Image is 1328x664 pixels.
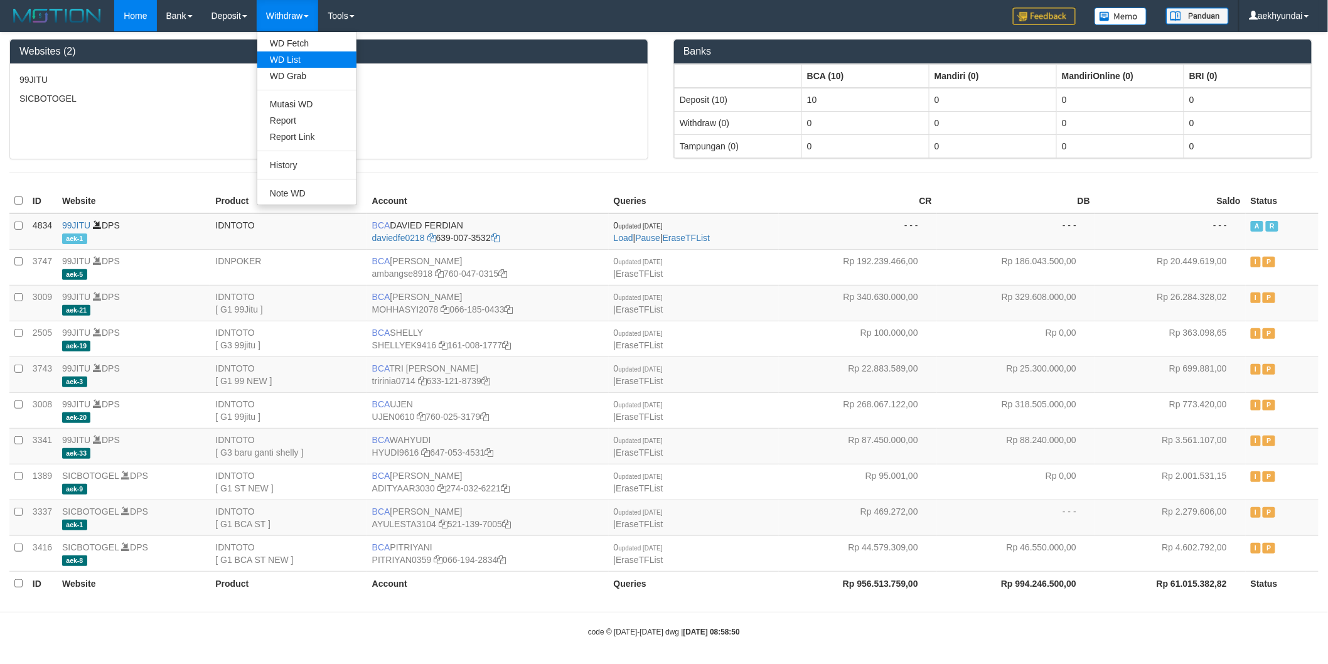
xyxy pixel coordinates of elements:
[421,447,430,458] a: Copy HYUDI9616 to clipboard
[372,471,390,481] span: BCA
[62,363,90,373] a: 99JITU
[1057,64,1184,88] th: Group: activate to sort column ascending
[1263,400,1275,410] span: Paused
[19,92,638,105] p: SICBOTOGEL
[614,471,663,493] span: |
[937,321,1095,356] td: Rp 0,00
[372,292,390,302] span: BCA
[929,88,1057,112] td: 0
[937,535,1095,571] td: Rp 46.550.000,00
[779,392,937,428] td: Rp 268.067.122,00
[614,399,663,409] span: 0
[498,555,506,565] a: Copy 0661942834 to clipboard
[367,464,609,500] td: [PERSON_NAME] 274-032-6221
[372,220,390,230] span: BCA
[28,571,57,595] th: ID
[1095,249,1246,285] td: Rp 20.449.619,00
[1246,571,1319,595] th: Status
[683,628,740,636] strong: [DATE] 08:58:50
[609,189,779,213] th: Queries
[62,256,90,266] a: 99JITU
[57,356,210,392] td: DPS
[210,392,367,428] td: IDNTOTO [ G1 99jitu ]
[675,134,802,158] td: Tampungan (0)
[372,269,433,279] a: ambangse8918
[372,435,390,445] span: BCA
[779,285,937,321] td: Rp 340.630.000,00
[62,506,119,517] a: SICBOTOGEL
[19,46,638,57] h3: Websites (2)
[28,285,57,321] td: 3009
[1095,428,1246,464] td: Rp 3.561.107,00
[57,321,210,356] td: DPS
[1166,8,1229,24] img: panduan.png
[210,213,367,250] td: IDNTOTO
[372,519,436,529] a: AYULESTA3104
[417,412,426,422] a: Copy UJEN0610 to clipboard
[57,213,210,250] td: DPS
[372,506,390,517] span: BCA
[62,377,87,387] span: aek-3
[616,304,663,314] a: EraseTFList
[614,233,633,243] a: Load
[1251,221,1263,232] span: Active
[257,185,356,201] a: Note WD
[1251,400,1261,410] span: Inactive
[1095,8,1147,25] img: Button%20Memo.svg
[210,189,367,213] th: Product
[929,64,1057,88] th: Group: activate to sort column ascending
[1251,364,1261,375] span: Inactive
[210,464,367,500] td: IDNTOTO [ G1 ST NEW ]
[1184,134,1312,158] td: 0
[1184,64,1312,88] th: Group: activate to sort column ascending
[614,399,663,422] span: |
[614,220,663,230] span: 0
[614,506,663,529] span: |
[779,321,937,356] td: Rp 100.000,00
[485,447,494,458] a: Copy 6470534531 to clipboard
[1263,257,1275,267] span: Paused
[372,412,415,422] a: UJEN0610
[1263,328,1275,339] span: Paused
[28,321,57,356] td: 2505
[675,64,802,88] th: Group: activate to sort column ascending
[1095,189,1246,213] th: Saldo
[614,328,663,350] span: |
[28,464,57,500] td: 1389
[937,392,1095,428] td: Rp 318.505.000,00
[418,376,427,386] a: Copy tririnia0714 to clipboard
[28,213,57,250] td: 4834
[257,51,356,68] a: WD List
[779,189,937,213] th: CR
[779,428,937,464] td: Rp 87.450.000,00
[28,189,57,213] th: ID
[62,520,87,530] span: aek-1
[1251,328,1261,339] span: Inactive
[62,555,87,566] span: aek-8
[929,134,1057,158] td: 0
[1263,292,1275,303] span: Paused
[439,519,447,529] a: Copy AYULESTA3104 to clipboard
[609,571,779,595] th: Queries
[937,464,1095,500] td: Rp 0,00
[802,88,929,112] td: 10
[1184,111,1312,134] td: 0
[779,249,937,285] td: Rp 192.239.466,00
[434,555,442,565] a: Copy PITRIYAN0359 to clipboard
[62,292,90,302] a: 99JITU
[616,412,663,422] a: EraseTFList
[1263,471,1275,482] span: Paused
[491,233,500,243] a: Copy 6390073532 to clipboard
[614,506,663,517] span: 0
[372,555,432,565] a: PITRIYAN0359
[802,64,929,88] th: Group: activate to sort column ascending
[1251,257,1261,267] span: Inactive
[1095,285,1246,321] td: Rp 26.284.328,02
[210,249,367,285] td: IDNPOKER
[1095,213,1246,250] td: - - -
[62,412,90,423] span: aek-20
[802,111,929,134] td: 0
[1263,543,1275,554] span: Paused
[616,447,663,458] a: EraseTFList
[435,269,444,279] a: Copy ambangse8918 to clipboard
